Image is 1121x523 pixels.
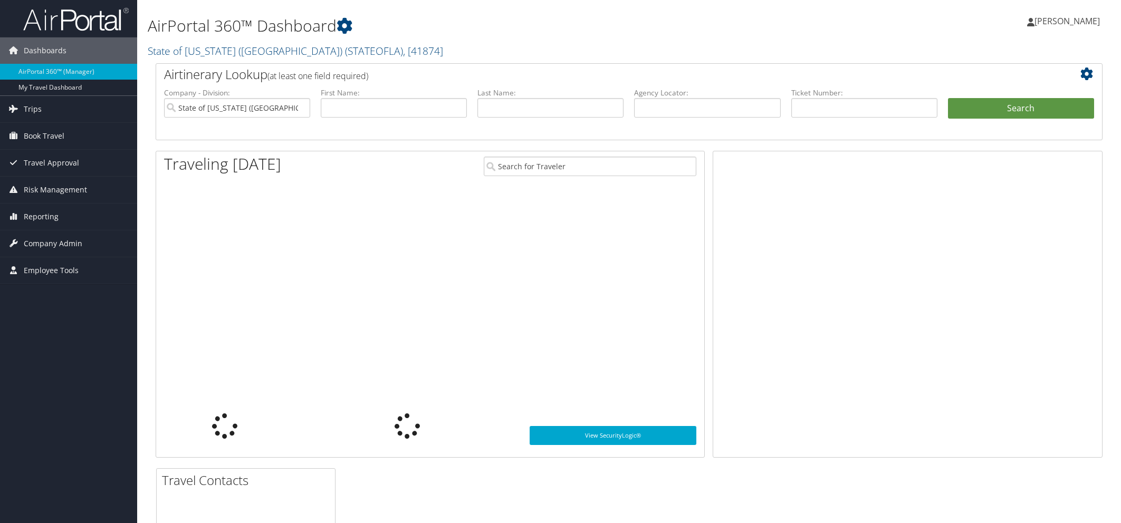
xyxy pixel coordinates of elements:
[24,204,59,230] span: Reporting
[477,88,624,98] label: Last Name:
[23,7,129,32] img: airportal-logo.png
[1027,5,1110,37] a: [PERSON_NAME]
[530,426,696,445] a: View SecurityLogic®
[164,65,1015,83] h2: Airtinerary Lookup
[634,88,780,98] label: Agency Locator:
[164,88,310,98] label: Company - Division:
[1034,15,1100,27] span: [PERSON_NAME]
[267,70,368,82] span: (at least one field required)
[24,230,82,257] span: Company Admin
[321,88,467,98] label: First Name:
[24,177,87,203] span: Risk Management
[24,37,66,64] span: Dashboards
[24,123,64,149] span: Book Travel
[403,44,443,58] span: , [ 41874 ]
[164,153,281,175] h1: Traveling [DATE]
[791,88,937,98] label: Ticket Number:
[24,150,79,176] span: Travel Approval
[162,471,335,489] h2: Travel Contacts
[345,44,403,58] span: ( STATEOFLA )
[148,44,443,58] a: State of [US_STATE] ([GEOGRAPHIC_DATA])
[24,96,42,122] span: Trips
[484,157,696,176] input: Search for Traveler
[148,15,790,37] h1: AirPortal 360™ Dashboard
[948,98,1094,119] button: Search
[24,257,79,284] span: Employee Tools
